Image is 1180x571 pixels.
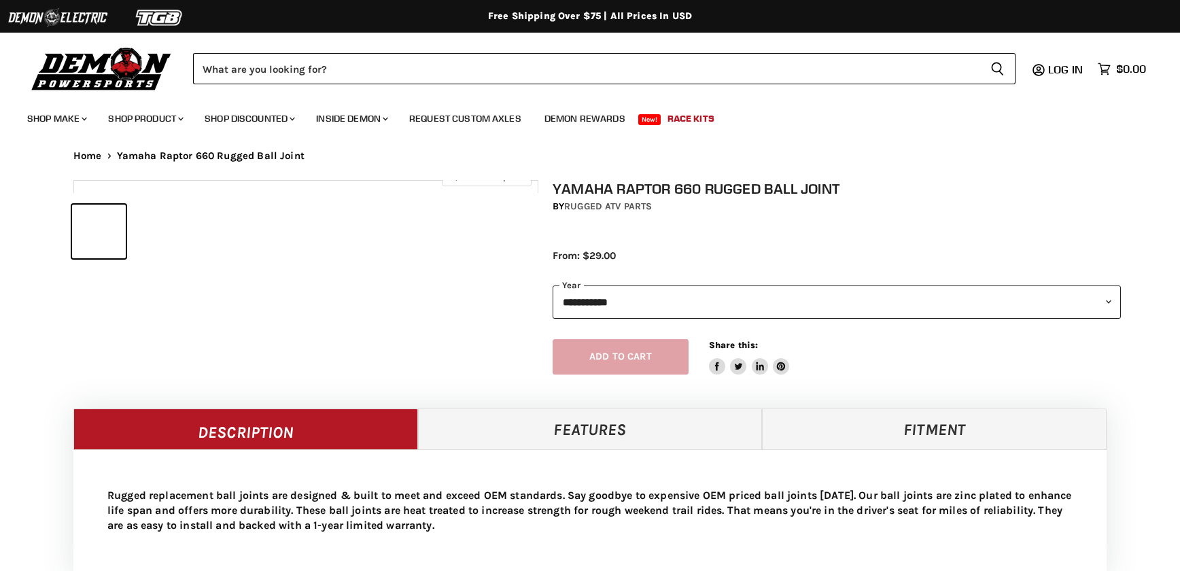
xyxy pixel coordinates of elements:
button: Yamaha Raptor 660 Rugged Ball Joint thumbnail [72,205,126,258]
span: $0.00 [1116,63,1146,75]
aside: Share this: [709,339,790,375]
img: TGB Logo 2 [109,5,211,31]
select: year [553,285,1121,319]
span: Share this: [709,340,758,350]
a: Home [73,150,102,162]
a: Shop Make [17,105,95,133]
div: by [553,199,1121,214]
h1: Yamaha Raptor 660 Rugged Ball Joint [553,180,1121,197]
a: Request Custom Axles [399,105,532,133]
ul: Main menu [17,99,1143,133]
img: Demon Powersports [27,44,176,92]
span: New! [638,114,661,125]
p: Rugged replacement ball joints are designed & built to meet and exceed OEM standards. Say goodbye... [107,488,1073,533]
a: Fitment [762,409,1107,449]
div: Free Shipping Over $75 | All Prices In USD [46,10,1134,22]
span: Click to expand [449,171,524,181]
a: Demon Rewards [534,105,636,133]
span: Yamaha Raptor 660 Rugged Ball Joint [117,150,305,162]
a: Description [73,409,418,449]
span: From: $29.00 [553,249,616,262]
a: Race Kits [657,105,725,133]
a: Log in [1042,63,1091,75]
a: Shop Product [98,105,192,133]
span: Log in [1048,63,1083,76]
a: Rugged ATV Parts [564,201,652,212]
button: Search [979,53,1016,84]
input: Search [193,53,979,84]
a: $0.00 [1091,59,1153,79]
img: Demon Electric Logo 2 [7,5,109,31]
nav: Breadcrumbs [46,150,1134,162]
form: Product [193,53,1016,84]
a: Features [418,409,763,449]
a: Inside Demon [306,105,396,133]
a: Shop Discounted [194,105,303,133]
